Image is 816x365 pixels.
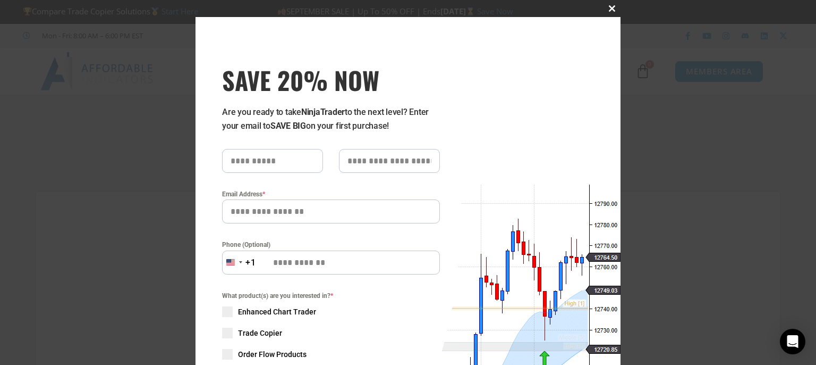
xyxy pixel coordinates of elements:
[222,251,256,275] button: Selected country
[222,105,440,133] p: Are you ready to take to the next level? Enter your email to on your first purchase!
[238,306,316,317] span: Enhanced Chart Trader
[222,306,440,317] label: Enhanced Chart Trader
[238,349,307,360] span: Order Flow Products
[222,65,440,95] span: SAVE 20% NOW
[222,189,440,200] label: Email Address
[270,121,306,131] strong: SAVE BIG
[222,328,440,338] label: Trade Copier
[245,256,256,270] div: +1
[301,107,345,117] strong: NinjaTrader
[222,349,440,360] label: Order Flow Products
[222,239,440,250] label: Phone (Optional)
[222,291,440,301] span: What product(s) are you interested in?
[780,329,805,354] div: Open Intercom Messenger
[238,328,282,338] span: Trade Copier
